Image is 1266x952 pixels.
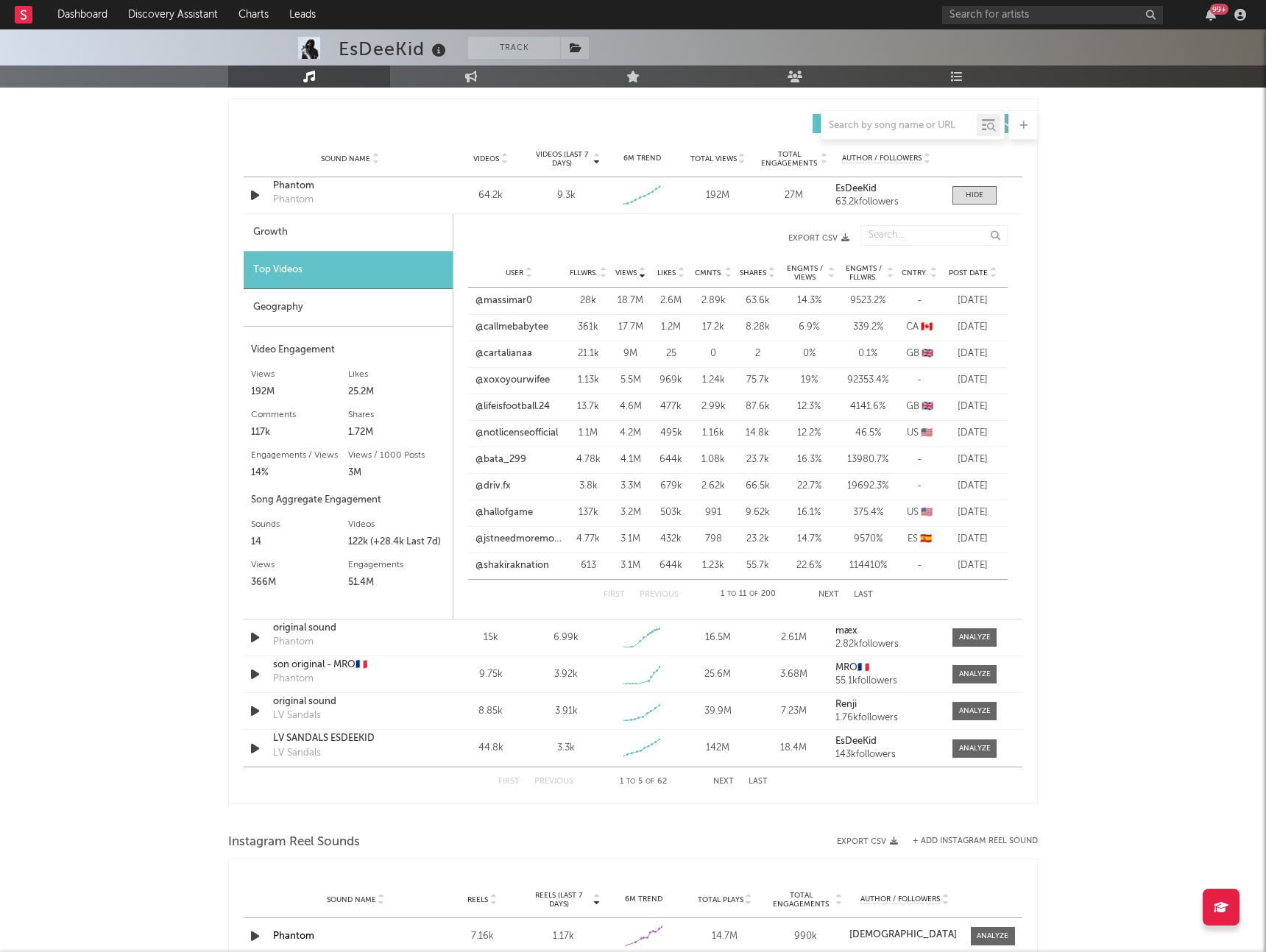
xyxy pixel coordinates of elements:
div: 14% [251,464,348,482]
div: 969k [654,373,687,388]
div: 12.3 % [783,399,835,414]
div: 87.6k [739,399,776,414]
div: 1 11 200 [708,586,789,603]
div: 1.08k [695,452,732,467]
a: @bata_299 [475,452,526,467]
div: 99 + [1210,4,1228,15]
div: 644k [654,452,687,467]
div: - [901,294,938,308]
div: [DATE] [945,426,1000,441]
div: 991 [695,505,732,520]
div: 3.68M [760,667,828,682]
div: 4.6M [614,399,647,414]
div: Engagements [348,556,445,574]
div: 192M [251,383,348,401]
div: 0 % [783,347,835,361]
div: [DATE] [945,294,1000,308]
a: @shakiraknation [475,558,549,573]
strong: EsDeeKid [835,184,877,193]
span: 🇨🇦 [921,322,933,332]
div: 39.9M [684,704,752,719]
div: 23.2k [739,532,776,547]
a: @cartalianaa [475,347,532,361]
div: 1.72M [348,424,445,441]
div: CA [901,320,938,335]
div: US [901,426,938,441]
div: Phantom [273,193,314,207]
span: Reels (last 7 days) [526,891,591,909]
a: son original - MRO🇫🇷 [273,658,427,672]
div: 9M [614,347,647,361]
div: 14.3 % [783,294,835,308]
a: Phantom [273,179,427,193]
div: 2.82k followers [835,639,938,650]
div: 679k [654,479,687,494]
div: 18.7M [614,294,647,308]
a: [DEMOGRAPHIC_DATA] [849,930,960,940]
div: 6.9 % [783,320,835,335]
div: 0 [695,347,732,361]
div: Phantom [273,635,314,650]
span: Cmnts. [695,269,723,277]
button: Last [854,591,873,599]
div: Views / 1000 Posts [348,447,445,464]
button: Export CSV [837,837,898,846]
span: Author / Followers [842,154,922,163]
div: [DATE] [945,532,1000,547]
a: original sound [273,621,427,636]
div: 44.8k [456,741,525,756]
strong: MRO🇫🇷 [835,663,869,672]
div: 1.2M [654,320,687,335]
div: 46.5 % [842,426,894,441]
div: 0.1 % [842,347,894,361]
div: 114410 % [842,558,894,573]
div: 3.1M [614,532,647,547]
a: original sound [273,695,427,709]
div: 6M Trend [607,894,681,905]
a: @hallofgame [475,505,533,520]
div: 9.62k [739,505,776,520]
div: [DATE] [945,347,1000,361]
div: Videos [348,516,445,533]
div: 19692.3 % [842,479,894,494]
div: 143k followers [835,750,938,760]
div: 503k [654,505,687,520]
div: 22.7 % [783,479,835,494]
div: 7.23M [760,704,828,719]
span: Total Engagements [769,891,834,909]
span: 🇬🇧 [922,402,933,411]
div: 17.2k [695,320,732,335]
div: 3.91k [555,704,578,719]
div: 14.7 % [783,532,835,547]
div: 2.6M [654,294,687,308]
span: of [646,778,654,785]
a: mæx [835,626,938,636]
span: Views [615,269,637,277]
button: Next [713,778,734,786]
div: 55.7k [739,558,776,573]
div: GB [901,347,938,361]
div: Likes [348,366,445,383]
span: Instagram Reel Sounds [228,834,360,851]
a: MRO🇫🇷 [835,663,938,673]
div: [DATE] [945,399,1000,414]
span: Videos (last 7 days) [532,150,592,168]
div: 361k [570,320,607,335]
div: 4.78k [570,452,607,467]
div: 15k [456,630,525,645]
div: 3.1M [614,558,647,573]
div: 2.61M [760,630,828,645]
button: First [604,591,625,599]
div: 495k [654,426,687,441]
div: Engagements / Views [251,447,348,464]
strong: [DEMOGRAPHIC_DATA] [849,930,957,939]
button: Track [468,37,560,59]
div: EsDeeKid [339,37,450,61]
a: @callmebabytee [475,320,548,335]
div: 4.77k [570,532,607,547]
input: Search... [860,225,1008,246]
div: 3.92k [554,667,578,682]
div: 9523.2 % [842,294,894,308]
span: Author / Followers [860,895,940,904]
